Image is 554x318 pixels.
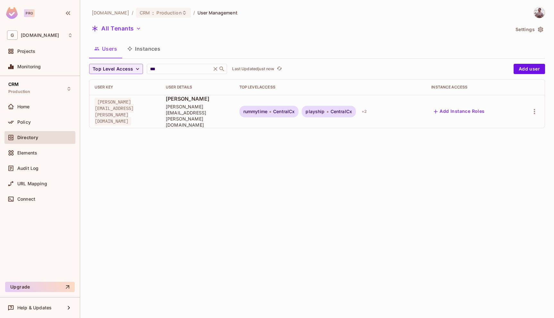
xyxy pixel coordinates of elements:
[17,49,35,54] span: Projects
[132,10,133,16] li: /
[243,109,267,114] span: rummytime
[166,95,229,102] span: [PERSON_NAME]
[140,10,150,16] span: CRM
[17,150,37,155] span: Elements
[277,66,282,72] span: refresh
[17,197,35,202] span: Connect
[17,120,31,125] span: Policy
[92,10,129,16] span: the active workspace
[7,30,18,40] span: G
[359,106,369,117] div: + 2
[431,85,511,90] div: Instance Access
[122,41,165,57] button: Instances
[89,41,122,57] button: Users
[514,64,545,74] button: Add user
[152,10,154,15] span: :
[274,65,283,73] span: Click to refresh data
[17,305,52,310] span: Help & Updates
[534,7,545,18] img: Madhu Babu
[17,135,38,140] span: Directory
[17,104,30,109] span: Home
[17,166,38,171] span: Audit Log
[166,104,229,128] span: [PERSON_NAME][EMAIL_ADDRESS][PERSON_NAME][DOMAIN_NAME]
[156,10,181,16] span: Production
[166,85,229,90] div: User Details
[306,109,324,114] span: playship
[95,98,134,125] span: [PERSON_NAME][EMAIL_ADDRESS][PERSON_NAME][DOMAIN_NAME]
[431,106,487,117] button: Add Instance Roles
[24,9,35,17] div: Pro
[239,85,421,90] div: Top Level Access
[89,23,144,34] button: All Tenants
[89,64,143,74] button: Top Level Access
[232,66,274,71] p: Last Updated just now
[8,89,30,94] span: Production
[21,33,59,38] span: Workspace: gameskraft.com
[513,24,545,35] button: Settings
[197,10,238,16] span: User Management
[331,109,352,114] span: CentralCx
[273,109,295,114] span: CentralCx
[17,64,41,69] span: Monitoring
[95,85,155,90] div: User Key
[275,65,283,73] button: refresh
[5,282,75,292] button: Upgrade
[17,181,47,186] span: URL Mapping
[6,7,18,19] img: SReyMgAAAABJRU5ErkJggg==
[93,65,133,73] span: Top Level Access
[8,82,19,87] span: CRM
[193,10,195,16] li: /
